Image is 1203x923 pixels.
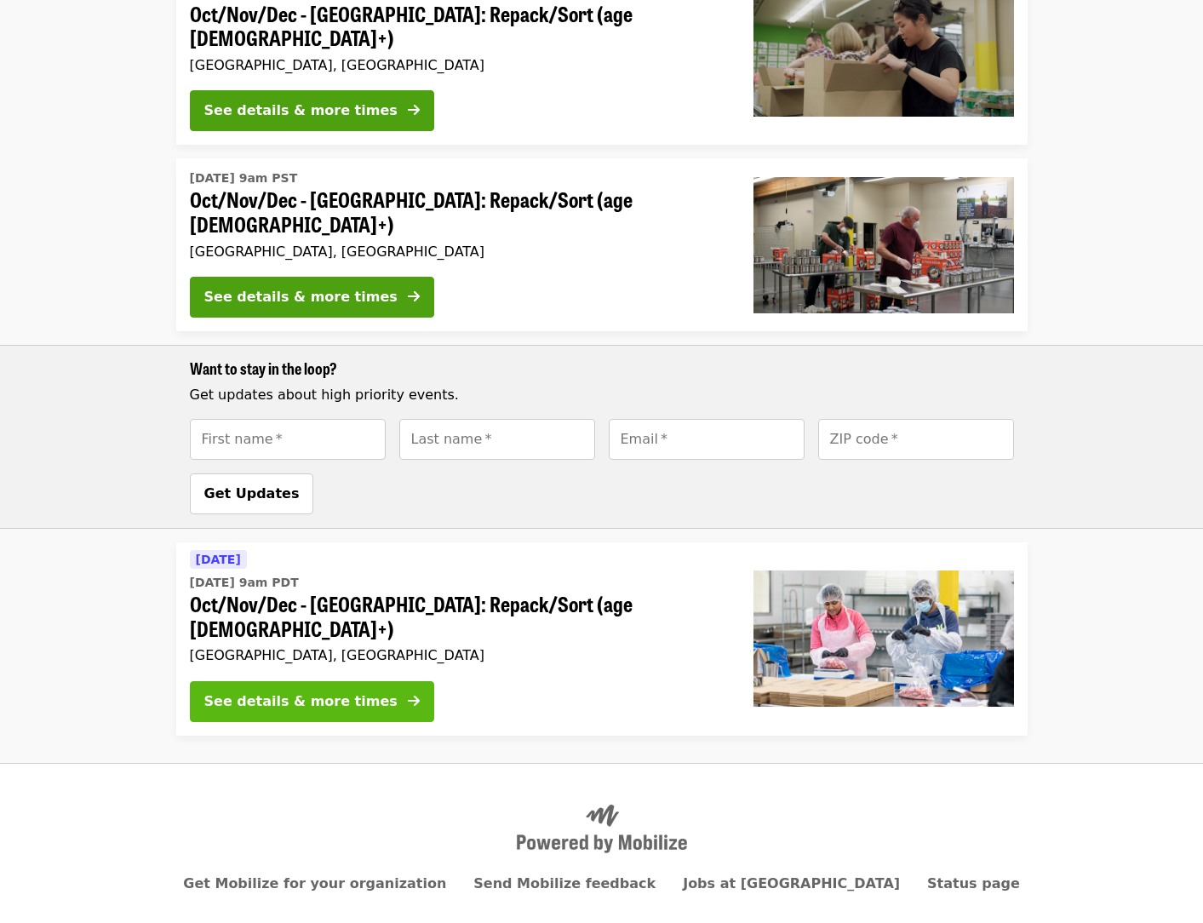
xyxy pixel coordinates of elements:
[204,691,398,712] div: See details & more times
[517,805,687,854] img: Powered by Mobilize
[190,473,314,514] button: Get Updates
[408,102,420,118] i: arrow-right icon
[190,169,298,187] time: [DATE] 9am PST
[190,277,434,318] button: See details & more times
[399,419,595,460] input: [object Object]
[196,553,241,566] span: [DATE]
[204,485,300,502] span: Get Updates
[753,177,1014,313] img: Oct/Nov/Dec - Portland: Repack/Sort (age 16+) organized by Oregon Food Bank
[190,244,726,260] div: [GEOGRAPHIC_DATA], [GEOGRAPHIC_DATA]
[176,158,1028,331] a: See details for "Oct/Nov/Dec - Portland: Repack/Sort (age 16+)"
[408,289,420,305] i: arrow-right icon
[183,875,446,891] a: Get Mobilize for your organization
[927,875,1020,891] a: Status page
[204,287,398,307] div: See details & more times
[190,647,726,663] div: [GEOGRAPHIC_DATA], [GEOGRAPHIC_DATA]
[190,187,726,237] span: Oct/Nov/Dec - [GEOGRAPHIC_DATA]: Repack/Sort (age [DEMOGRAPHIC_DATA]+)
[818,419,1014,460] input: [object Object]
[190,574,299,592] time: [DATE] 9am PDT
[683,875,900,891] a: Jobs at [GEOGRAPHIC_DATA]
[753,570,1014,707] img: Oct/Nov/Dec - Beaverton: Repack/Sort (age 10+) organized by Oregon Food Bank
[190,357,337,379] span: Want to stay in the loop?
[408,693,420,709] i: arrow-right icon
[473,875,656,891] a: Send Mobilize feedback
[190,387,459,403] span: Get updates about high priority events.
[190,681,434,722] button: See details & more times
[190,419,386,460] input: [object Object]
[176,542,1028,736] a: See details for "Oct/Nov/Dec - Beaverton: Repack/Sort (age 10+)"
[609,419,805,460] input: [object Object]
[204,100,398,121] div: See details & more times
[190,2,726,51] span: Oct/Nov/Dec - [GEOGRAPHIC_DATA]: Repack/Sort (age [DEMOGRAPHIC_DATA]+)
[190,57,726,73] div: [GEOGRAPHIC_DATA], [GEOGRAPHIC_DATA]
[190,874,1014,894] nav: Primary footer navigation
[190,592,726,641] span: Oct/Nov/Dec - [GEOGRAPHIC_DATA]: Repack/Sort (age [DEMOGRAPHIC_DATA]+)
[190,90,434,131] button: See details & more times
